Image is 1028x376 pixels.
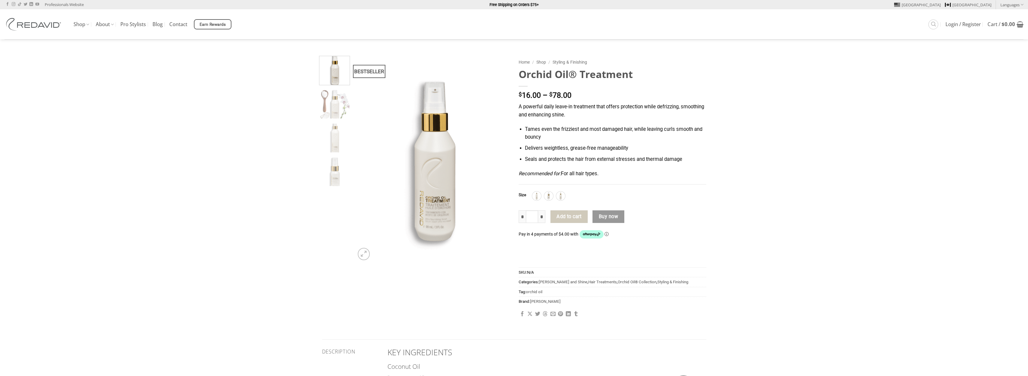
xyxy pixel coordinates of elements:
[519,103,706,119] p: A powerful daily leave-in treatment that offers protection while defrizzing, smoothing and enhanc...
[526,210,538,223] input: Product quantity
[490,2,539,7] strong: Free Shipping on Orders $75+
[520,311,525,317] a: Share on Facebook
[74,19,89,30] a: Shop
[519,59,706,66] nav: Breadcrumb
[525,144,706,152] li: Delivers weightless, grease-free manageability
[618,280,656,284] a: Orchid Oil® Collection
[519,68,706,81] h1: Orchid Oil® Treatment
[543,311,548,317] a: Share on Threads
[194,19,231,29] a: Earn Rewards
[526,290,542,294] a: orchid oil
[1002,21,1015,28] bdi: 0.00
[533,192,541,200] img: 250ml
[387,362,706,371] h3: Coconut Oil
[592,210,624,223] button: Buy now
[566,311,571,317] a: Share on LinkedIn
[24,2,27,7] a: Follow on Twitter
[549,92,553,98] span: $
[12,2,15,7] a: Follow on Instagram
[548,60,550,65] span: /
[550,311,556,317] a: Email to a Friend
[928,20,938,29] a: Search
[553,60,587,65] a: Styling & Finishing
[527,311,532,317] a: Share on X
[152,19,163,30] a: Blog
[35,2,39,7] a: Follow on YouTube
[120,19,146,30] a: Pro Stylists
[519,287,706,296] span: Tag:
[532,191,541,200] div: 250ml
[519,193,526,197] label: Size
[573,311,578,317] a: Share on Tumblr
[527,270,534,275] span: N/A
[519,296,706,306] span: Brand:
[519,171,561,176] em: Recommended for:
[945,0,991,9] a: [GEOGRAPHIC_DATA]
[544,191,553,200] div: 30ml
[525,125,706,141] li: Tames even the frizziest and most damaged hair, while leaving curls smooth and bouncy
[543,91,547,100] span: –
[29,2,33,7] a: Follow on LinkedIn
[519,267,706,277] span: SKU:
[1002,21,1005,28] span: $
[588,280,617,284] a: Hair Treatments
[525,155,706,164] li: Seals and protects the hair from external stresses and thermal damage
[538,210,545,223] input: Increase quantity of Orchid Oil® Treatment
[539,280,587,284] a: [PERSON_NAME] and Shine
[319,90,350,120] img: REDAVID Orchid Oil Treatment 90ml
[545,192,553,200] img: 30ml
[894,0,941,9] a: [GEOGRAPHIC_DATA]
[169,19,187,30] a: Contact
[530,299,561,304] a: [PERSON_NAME]
[556,191,565,200] div: 90ml
[519,170,706,178] p: For all hair types.
[657,280,688,284] a: Styling & Finishing
[558,311,563,317] a: Pin on Pinterest
[557,192,565,200] img: 90ml
[536,60,546,65] a: Shop
[319,124,350,154] img: REDAVID Orchid Oil Treatment 250ml
[549,91,571,100] bdi: 78.00
[519,92,522,98] span: $
[519,277,706,287] span: Categories: , , ,
[945,22,981,27] span: Login / Register
[18,2,21,7] a: Follow on TikTok
[604,232,609,236] a: Information - Opens a dialog
[200,21,226,28] span: Earn Rewards
[519,210,526,223] input: Reduce quantity of Orchid Oil® Treatment
[96,19,114,30] a: About
[5,18,65,31] img: REDAVID Salon Products | United States
[1000,0,1023,9] a: Languages
[6,2,9,7] a: Follow on Facebook
[945,19,981,30] a: Login / Register
[550,210,588,223] button: Add to cart
[519,91,541,100] bdi: 16.00
[319,158,350,188] img: REDAVID Orchid Oil Treatment 30ml
[319,55,350,85] img: REDAVID Orchid Oil Treatment 90ml
[532,60,534,65] span: /
[987,18,1023,31] a: View cart
[358,248,370,260] a: Zoom
[387,347,706,358] h2: KEY INGREDIENTS
[535,311,540,317] a: Share on Twitter
[987,22,1015,27] span: Cart /
[322,349,378,355] h5: Description
[354,56,510,263] img: REDAVID Orchid Oil Treatment 90ml
[519,232,579,236] span: Pay in 4 payments of $4.00 with
[519,60,530,65] a: Home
